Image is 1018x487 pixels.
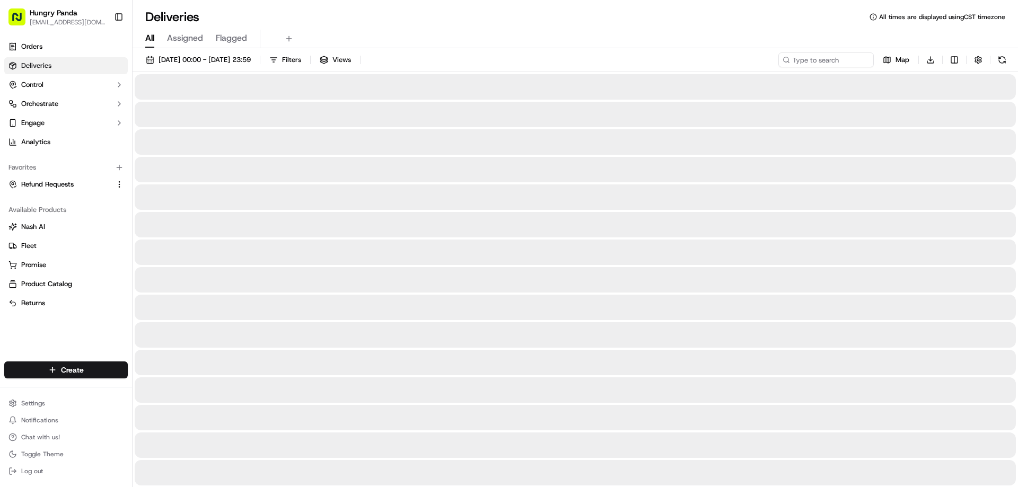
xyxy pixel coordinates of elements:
span: Promise [21,260,46,270]
span: Chat with us! [21,433,60,441]
span: Orchestrate [21,99,58,109]
button: Fleet [4,237,128,254]
a: Promise [8,260,124,270]
span: Log out [21,467,43,475]
span: Refund Requests [21,180,74,189]
span: Map [896,55,909,65]
a: Orders [4,38,128,55]
button: Settings [4,396,128,411]
button: Create [4,361,128,378]
button: Notifications [4,413,128,428]
a: Analytics [4,134,128,150]
span: Deliveries [21,61,51,70]
button: Returns [4,295,128,312]
span: Nash AI [21,222,45,232]
button: Filters [265,52,306,67]
button: Control [4,76,128,93]
button: Chat with us! [4,430,128,445]
span: Product Catalog [21,279,72,289]
button: Hungry Panda [30,7,77,18]
a: Refund Requests [8,180,111,189]
span: All [145,32,154,45]
a: Product Catalog [8,279,124,289]
span: Toggle Theme [21,450,64,458]
span: Settings [21,399,45,408]
span: [DATE] 00:00 - [DATE] 23:59 [159,55,251,65]
button: Refresh [995,52,1010,67]
button: Log out [4,464,128,479]
button: [EMAIL_ADDRESS][DOMAIN_NAME] [30,18,106,26]
span: Filters [282,55,301,65]
button: Product Catalog [4,276,128,293]
span: Flagged [216,32,247,45]
div: Available Products [4,201,128,218]
span: Views [332,55,351,65]
span: Fleet [21,241,37,251]
span: Control [21,80,43,90]
a: Returns [8,298,124,308]
span: Create [61,365,84,375]
span: All times are displayed using CST timezone [879,13,1005,21]
span: Engage [21,118,45,128]
button: Hungry Panda[EMAIL_ADDRESS][DOMAIN_NAME] [4,4,110,30]
span: Returns [21,298,45,308]
button: Views [315,52,356,67]
a: Deliveries [4,57,128,74]
button: Promise [4,256,128,273]
button: Toggle Theme [4,447,128,462]
span: Analytics [21,137,50,147]
h1: Deliveries [145,8,199,25]
input: Type to search [778,52,874,67]
div: Favorites [4,159,128,176]
button: Engage [4,114,128,131]
button: Nash AI [4,218,128,235]
span: Assigned [167,32,203,45]
button: Refund Requests [4,176,128,193]
a: Nash AI [8,222,124,232]
button: Map [878,52,914,67]
button: Orchestrate [4,95,128,112]
button: [DATE] 00:00 - [DATE] 23:59 [141,52,256,67]
span: Notifications [21,416,58,424]
a: Fleet [8,241,124,251]
span: Orders [21,42,42,51]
